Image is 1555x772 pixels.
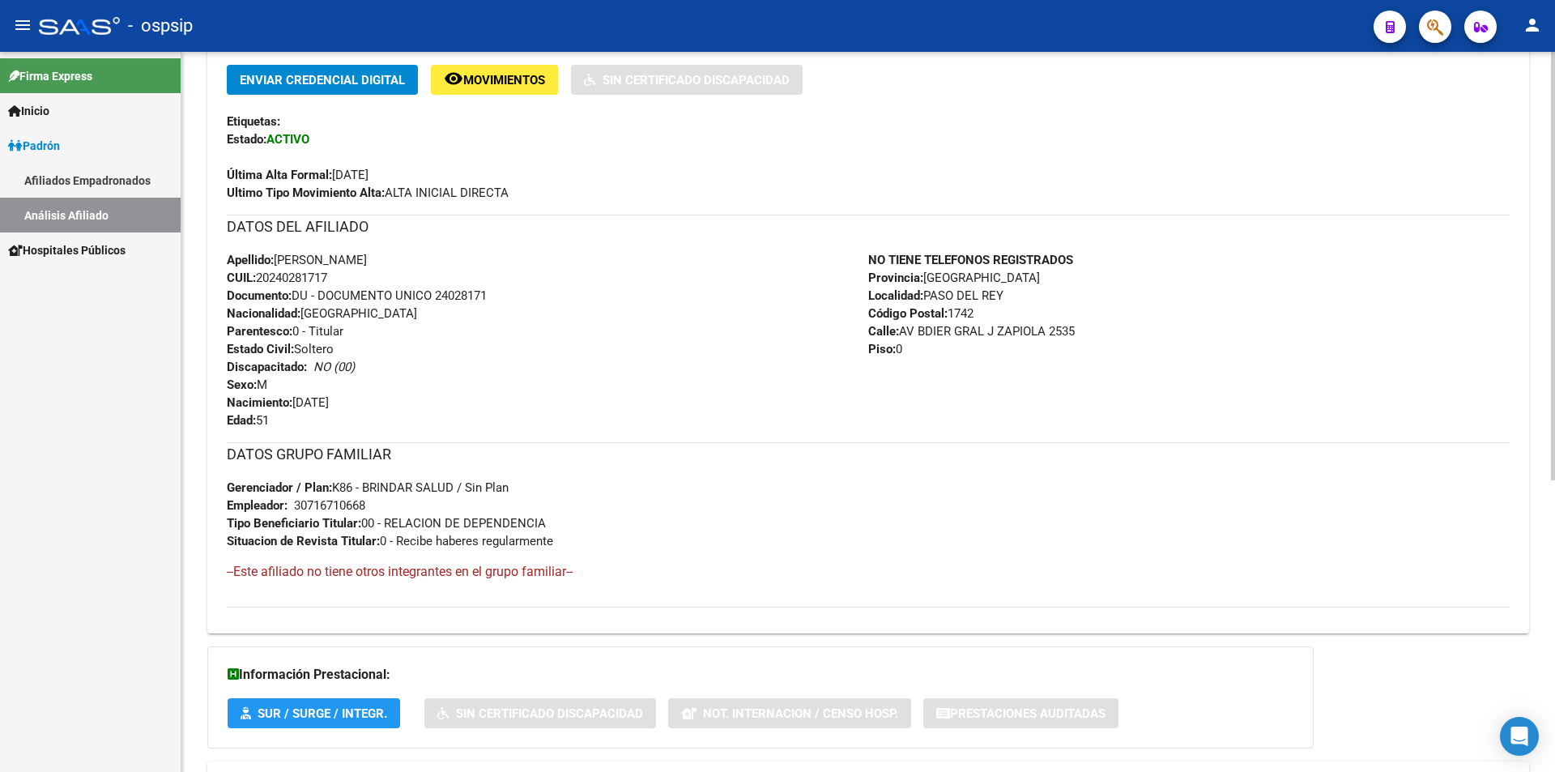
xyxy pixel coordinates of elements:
strong: Nacimiento: [227,395,292,410]
strong: Edad: [227,413,256,428]
span: [PERSON_NAME] [227,253,367,267]
button: Prestaciones Auditadas [923,698,1118,728]
span: 1742 [868,306,973,321]
mat-icon: person [1523,15,1542,35]
span: Not. Internacion / Censo Hosp. [703,706,898,721]
button: Movimientos [431,65,558,95]
span: DU - DOCUMENTO UNICO 24028171 [227,288,487,303]
strong: Etiquetas: [227,114,280,129]
span: Sin Certificado Discapacidad [603,73,790,87]
strong: CUIL: [227,271,256,285]
span: Prestaciones Auditadas [950,706,1106,721]
span: Sin Certificado Discapacidad [456,706,643,721]
span: [GEOGRAPHIC_DATA] [227,306,417,321]
span: 51 [227,413,269,428]
button: SUR / SURGE / INTEGR. [228,698,400,728]
strong: Estado Civil: [227,342,294,356]
strong: Provincia: [868,271,923,285]
span: AV BDIER GRAL J ZAPIOLA 2535 [868,324,1075,339]
span: [DATE] [227,395,329,410]
div: 30716710668 [294,497,365,514]
strong: Ultimo Tipo Movimiento Alta: [227,186,385,200]
span: ALTA INICIAL DIRECTA [227,186,509,200]
strong: Parentesco: [227,324,292,339]
span: Hospitales Públicos [8,241,126,259]
span: [DATE] [227,168,369,182]
strong: Nacionalidad: [227,306,300,321]
strong: Situacion de Revista Titular: [227,534,380,548]
strong: Empleador: [227,498,288,513]
strong: Apellido: [227,253,274,267]
span: 0 [868,342,902,356]
span: 00 - RELACION DE DEPENDENCIA [227,516,546,531]
strong: Código Postal: [868,306,948,321]
strong: Discapacitado: [227,360,307,374]
span: Firma Express [8,67,92,85]
span: Inicio [8,102,49,120]
span: 0 - Titular [227,324,343,339]
h3: Información Prestacional: [228,663,1293,686]
button: Enviar Credencial Digital [227,65,418,95]
span: K86 - BRINDAR SALUD / Sin Plan [227,480,509,495]
strong: Estado: [227,132,266,147]
span: 20240281717 [227,271,327,285]
i: NO (00) [313,360,355,374]
strong: Sexo: [227,377,257,392]
div: Open Intercom Messenger [1500,717,1539,756]
button: Sin Certificado Discapacidad [571,65,803,95]
strong: NO TIENE TELEFONOS REGISTRADOS [868,253,1073,267]
strong: Calle: [868,324,899,339]
span: SUR / SURGE / INTEGR. [258,706,387,721]
span: Enviar Credencial Digital [240,73,405,87]
strong: Tipo Beneficiario Titular: [227,516,361,531]
span: PASO DEL REY [868,288,1003,303]
span: 0 - Recibe haberes regularmente [227,534,553,548]
strong: ACTIVO [266,132,309,147]
h3: DATOS DEL AFILIADO [227,215,1510,238]
mat-icon: menu [13,15,32,35]
span: Soltero [227,342,334,356]
span: - ospsip [128,8,193,44]
button: Not. Internacion / Censo Hosp. [668,698,911,728]
strong: Piso: [868,342,896,356]
strong: Última Alta Formal: [227,168,332,182]
strong: Documento: [227,288,292,303]
span: [GEOGRAPHIC_DATA] [868,271,1040,285]
button: Sin Certificado Discapacidad [424,698,656,728]
h3: DATOS GRUPO FAMILIAR [227,443,1510,466]
span: M [227,377,267,392]
strong: Localidad: [868,288,923,303]
span: Movimientos [463,73,545,87]
strong: Gerenciador / Plan: [227,480,332,495]
mat-icon: remove_red_eye [444,69,463,88]
h4: --Este afiliado no tiene otros integrantes en el grupo familiar-- [227,563,1510,581]
span: Padrón [8,137,60,155]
